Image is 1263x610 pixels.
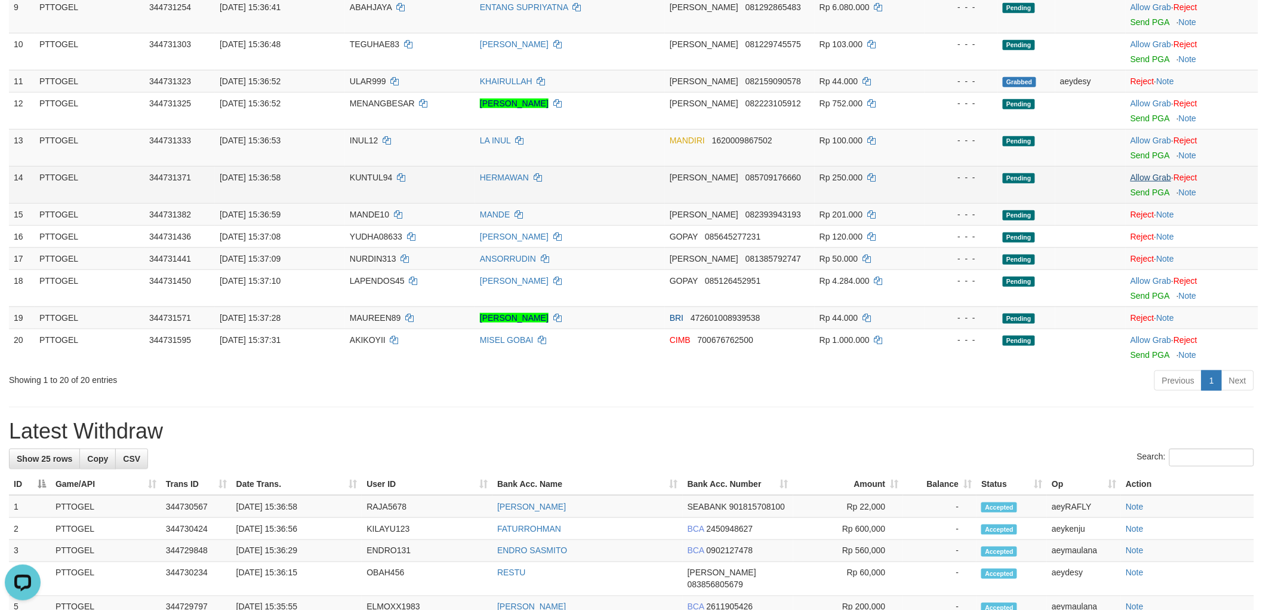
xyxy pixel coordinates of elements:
a: Reject [1130,210,1154,219]
div: - - - [929,97,993,109]
span: Copy 085709176660 to clipboard [746,173,801,182]
a: [PERSON_NAME] [480,313,549,323]
td: 13 [9,129,35,166]
a: Note [1179,188,1197,197]
td: 2 [9,518,51,540]
td: · [1126,306,1258,329]
a: [PERSON_NAME] [497,502,566,511]
span: [PERSON_NAME] [670,76,738,86]
span: Rp 50.000 [820,254,858,263]
label: Search: [1137,449,1254,467]
span: LAPENDOS45 [350,276,405,286]
td: aeydesy [1055,70,1126,92]
td: 3 [9,540,51,562]
td: [DATE] 15:36:56 [232,518,362,540]
a: Note [1157,254,1175,263]
a: CSV [115,449,148,469]
span: · [1130,99,1173,108]
div: - - - [929,171,993,183]
span: Rp 120.000 [820,232,862,241]
td: PTTOGEL [35,70,144,92]
a: 1 [1202,370,1222,391]
td: PTTOGEL [35,247,144,269]
span: NURDIN313 [350,254,396,263]
span: Copy 081292865483 to clipboard [746,2,801,12]
span: Rp 100.000 [820,136,862,145]
td: [DATE] 15:36:29 [232,540,362,562]
span: 344731303 [149,39,191,49]
span: [DATE] 15:36:58 [220,173,281,182]
span: GOPAY [670,276,698,286]
td: - [903,562,976,596]
span: BRI [670,313,683,323]
span: Pending [1003,3,1035,13]
a: Reject [1173,136,1197,145]
a: Reject [1130,254,1154,263]
span: Copy 0902127478 to clipboard [707,546,753,556]
span: Rp 201.000 [820,210,862,219]
a: Show 25 rows [9,449,80,469]
td: 10 [9,33,35,70]
td: · [1126,329,1258,366]
a: Note [1179,350,1197,360]
th: Bank Acc. Name: activate to sort column ascending [492,473,683,495]
span: · [1130,335,1173,345]
a: Allow Grab [1130,335,1171,345]
span: BCA [688,524,704,534]
th: Op: activate to sort column ascending [1047,473,1121,495]
td: KILAYU123 [362,518,492,540]
span: Copy 700676762500 to clipboard [698,335,753,345]
div: Showing 1 to 20 of 20 entries [9,369,517,386]
td: 1 [9,495,51,518]
th: Action [1121,473,1254,495]
td: · [1126,92,1258,129]
a: Send PGA [1130,54,1169,64]
td: Rp 60,000 [793,562,904,596]
a: Reject [1130,313,1154,323]
td: PTTOGEL [51,540,161,562]
span: Pending [1003,255,1035,265]
a: Next [1221,370,1254,391]
td: PTTOGEL [35,33,144,70]
span: 344731450 [149,276,191,286]
span: Copy 082223105912 to clipboard [746,99,801,108]
th: Date Trans.: activate to sort column ascending [232,473,362,495]
span: Copy 082393943193 to clipboard [746,210,801,219]
td: 11 [9,70,35,92]
a: Note [1126,524,1144,534]
td: Rp 22,000 [793,495,904,518]
a: Reject [1130,76,1154,86]
a: HERMAWAN [480,173,529,182]
a: Reject [1173,173,1197,182]
a: Reject [1173,276,1197,286]
a: Allow Grab [1130,39,1171,49]
a: Note [1179,114,1197,123]
td: · [1126,166,1258,203]
span: 344731382 [149,210,191,219]
td: 18 [9,269,35,306]
td: 344729848 [161,540,232,562]
span: [DATE] 15:36:52 [220,99,281,108]
td: PTTOGEL [51,495,161,518]
td: 15 [9,203,35,225]
td: PTTOGEL [35,92,144,129]
a: Reject [1173,2,1197,12]
span: ULAR999 [350,76,386,86]
a: Send PGA [1130,17,1169,27]
a: Note [1126,546,1144,556]
span: [PERSON_NAME] [670,39,738,49]
span: [PERSON_NAME] [670,173,738,182]
span: Grabbed [1003,77,1036,87]
a: Note [1157,313,1175,323]
span: Copy 081229745575 to clipboard [746,39,801,49]
a: Previous [1154,370,1202,391]
span: Pending [1003,136,1035,146]
span: Accepted [981,525,1017,535]
td: - [903,518,976,540]
td: 344730234 [161,562,232,596]
span: Pending [1003,173,1035,183]
a: ENDRO SASMITO [497,546,567,556]
th: Status: activate to sort column ascending [976,473,1047,495]
td: PTTOGEL [35,225,144,247]
td: [DATE] 15:36:58 [232,495,362,518]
